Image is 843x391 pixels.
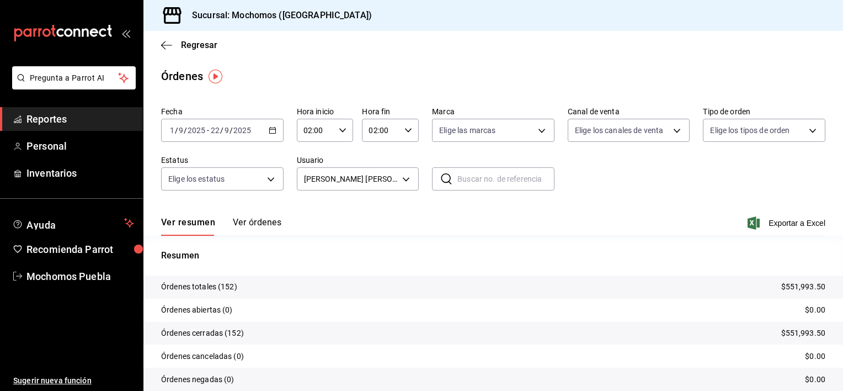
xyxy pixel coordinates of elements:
span: / [230,126,233,135]
input: -- [210,126,220,135]
label: Canal de venta [568,108,690,115]
p: $551,993.50 [781,327,825,339]
button: open_drawer_menu [121,29,130,38]
span: / [220,126,223,135]
label: Hora fin [362,108,419,115]
input: -- [178,126,184,135]
label: Hora inicio [297,108,354,115]
span: Recomienda Parrot [26,242,134,257]
p: $0.00 [805,351,825,362]
span: / [184,126,187,135]
span: - [207,126,209,135]
button: Pregunta a Parrot AI [12,66,136,89]
span: Mochomos Puebla [26,269,134,284]
p: Órdenes abiertas (0) [161,304,233,316]
label: Marca [432,108,554,115]
span: [PERSON_NAME] [PERSON_NAME] [304,173,399,185]
span: Ayuda [26,216,120,230]
button: Exportar a Excel [750,216,825,230]
label: Usuario [297,156,419,164]
span: Elige los canales de venta [575,125,663,136]
span: Sugerir nueva función [13,375,134,387]
input: -- [169,126,175,135]
p: $0.00 [805,304,825,316]
p: Órdenes negadas (0) [161,374,234,385]
div: navigation tabs [161,217,281,236]
p: Órdenes cerradas (152) [161,327,244,339]
a: Pregunta a Parrot AI [8,80,136,92]
span: Inventarios [26,166,134,181]
input: ---- [187,126,206,135]
img: Tooltip marker [209,70,222,83]
p: $551,993.50 [781,281,825,293]
button: Ver órdenes [233,217,281,236]
input: Buscar no. de referencia [457,168,554,190]
label: Estatus [161,156,284,164]
span: Elige las marcas [439,125,495,136]
span: Elige los tipos de orden [710,125,789,136]
button: Regresar [161,40,217,50]
span: Personal [26,139,134,154]
p: Órdenes totales (152) [161,281,237,293]
input: ---- [233,126,252,135]
span: Regresar [181,40,217,50]
p: Resumen [161,249,825,262]
label: Tipo de orden [703,108,825,115]
span: Elige los estatus [168,173,225,184]
div: Órdenes [161,68,203,84]
input: -- [224,126,230,135]
p: $0.00 [805,374,825,385]
button: Ver resumen [161,217,215,236]
label: Fecha [161,108,284,115]
span: Reportes [26,112,134,126]
span: Pregunta a Parrot AI [30,72,119,84]
h3: Sucursal: Mochomos ([GEOGRAPHIC_DATA]) [183,9,372,22]
p: Órdenes canceladas (0) [161,351,244,362]
span: / [175,126,178,135]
